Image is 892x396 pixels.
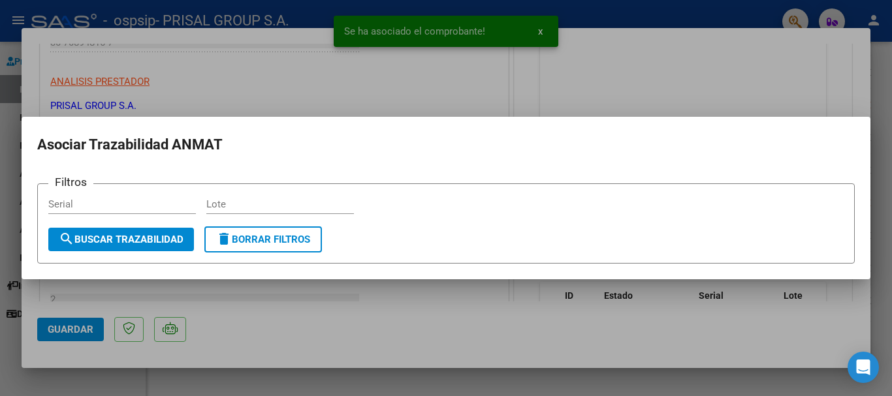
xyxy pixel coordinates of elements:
h3: Filtros [48,174,93,190]
mat-icon: delete [216,231,232,247]
button: Borrar Filtros [204,226,322,252]
span: Borrar Filtros [216,234,310,245]
div: Open Intercom Messenger [848,352,879,383]
mat-icon: search [59,231,74,247]
button: Buscar Trazabilidad [48,228,194,251]
h2: Asociar Trazabilidad ANMAT [37,132,855,157]
span: Buscar Trazabilidad [59,234,183,245]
